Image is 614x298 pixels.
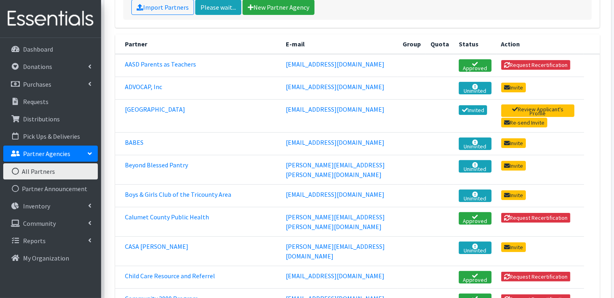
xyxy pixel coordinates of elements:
a: Purchases [3,76,98,92]
a: Partner Announcement [3,181,98,197]
img: HumanEssentials [3,5,98,32]
a: Donations [3,58,98,75]
a: Partner Agencies [3,146,98,162]
a: My Organization [3,250,98,266]
a: [PERSON_NAME][EMAIL_ADDRESS][DOMAIN_NAME] [286,242,385,260]
th: Quota [426,34,454,54]
a: Reports [3,233,98,249]
a: [EMAIL_ADDRESS][DOMAIN_NAME] [286,83,384,91]
p: Requests [23,98,49,106]
a: Calumet County Public Health [125,213,209,221]
a: Invite [501,161,526,171]
button: Request Recertification [501,272,571,281]
p: Reports [23,237,46,245]
p: Partner Agencies [23,150,70,158]
a: Pick Ups & Deliveries [3,128,98,144]
p: Donations [23,63,52,71]
button: Request Recertification [501,213,571,223]
a: Approved [459,212,491,225]
a: AASD Parents as Teachers [125,60,196,68]
button: Request Recertification [501,60,571,70]
a: Requests [3,94,98,110]
a: Invite [501,83,526,92]
a: Invite [501,138,526,148]
a: Uninvited [459,190,491,202]
a: [EMAIL_ADDRESS][DOMAIN_NAME] [286,138,384,146]
th: Partner [115,34,281,54]
a: Dashboard [3,41,98,57]
a: Uninvited [459,82,491,94]
a: Approved [459,271,491,283]
a: [PERSON_NAME][EMAIL_ADDRESS][PERSON_NAME][DOMAIN_NAME] [286,213,385,231]
a: Inventory [3,198,98,214]
p: My Organization [23,254,69,262]
a: Uninvited [459,138,491,150]
p: Dashboard [23,45,53,53]
a: Invited [459,105,487,115]
th: Group [398,34,426,54]
p: Purchases [23,80,51,88]
a: All Partners [3,163,98,179]
a: [GEOGRAPHIC_DATA] [125,105,185,113]
p: Distributions [23,115,60,123]
a: BABES [125,138,143,146]
p: Pick Ups & Deliveries [23,132,80,140]
a: [EMAIL_ADDRESS][DOMAIN_NAME] [286,60,384,68]
a: Review Applicant's Profile [501,104,574,117]
a: Community [3,215,98,231]
a: ADVOCAP, Inc [125,83,162,91]
a: Child Care Resource and Referrel [125,272,215,280]
p: Community [23,219,56,227]
a: Invite [501,242,526,252]
a: Approved [459,59,491,72]
th: Status [454,34,496,54]
a: Uninvited [459,242,491,254]
a: CASA [PERSON_NAME] [125,242,188,250]
a: Distributions [3,111,98,127]
a: [PERSON_NAME][EMAIL_ADDRESS][PERSON_NAME][DOMAIN_NAME] [286,161,385,179]
a: Re-send Invite [501,118,548,127]
a: [EMAIL_ADDRESS][DOMAIN_NAME] [286,272,384,280]
p: Inventory [23,202,50,210]
th: Action [496,34,584,54]
a: [EMAIL_ADDRESS][DOMAIN_NAME] [286,105,384,113]
th: E-mail [281,34,398,54]
a: Invite [501,190,526,200]
a: Boys & Girls Club of the Tricounty Area [125,190,231,198]
a: Uninvited [459,160,491,173]
a: [EMAIL_ADDRESS][DOMAIN_NAME] [286,190,384,198]
a: Beyond Blessed Pantry [125,161,188,169]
